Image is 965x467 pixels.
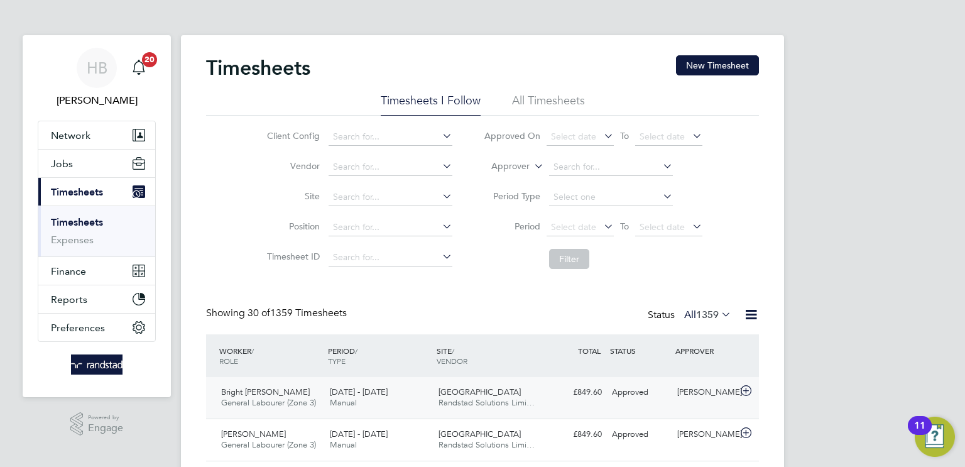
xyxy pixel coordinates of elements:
[51,265,86,277] span: Finance
[70,412,124,436] a: Powered byEngage
[648,307,734,324] div: Status
[330,429,388,439] span: [DATE] - [DATE]
[206,55,310,80] h2: Timesheets
[696,309,719,321] span: 1359
[484,190,540,202] label: Period Type
[914,426,925,442] div: 11
[330,397,357,408] span: Manual
[607,382,672,403] div: Approved
[381,93,481,116] li: Timesheets I Follow
[607,424,672,445] div: Approved
[607,339,672,362] div: STATUS
[221,429,286,439] span: [PERSON_NAME]
[206,307,349,320] div: Showing
[551,131,596,142] span: Select date
[142,52,157,67] span: 20
[329,189,452,206] input: Search for...
[38,121,155,149] button: Network
[329,128,452,146] input: Search for...
[512,93,585,116] li: All Timesheets
[549,189,673,206] input: Select one
[38,48,156,108] a: HB[PERSON_NAME]
[51,322,105,334] span: Preferences
[221,439,316,450] span: General Labourer (Zone 3)
[672,424,738,445] div: [PERSON_NAME]
[915,417,955,457] button: Open Resource Center, 11 new notifications
[38,206,155,256] div: Timesheets
[484,221,540,232] label: Period
[38,93,156,108] span: Hela Baker
[676,55,759,75] button: New Timesheet
[439,429,521,439] span: [GEOGRAPHIC_DATA]
[549,158,673,176] input: Search for...
[616,218,633,234] span: To
[263,160,320,172] label: Vendor
[330,439,357,450] span: Manual
[684,309,731,321] label: All
[640,131,685,142] span: Select date
[87,60,107,76] span: HB
[263,251,320,262] label: Timesheet ID
[328,356,346,366] span: TYPE
[71,354,123,375] img: randstad-logo-retina.png
[542,424,607,445] div: £849.60
[672,339,738,362] div: APPROVER
[88,412,123,423] span: Powered by
[473,160,530,173] label: Approver
[38,150,155,177] button: Jobs
[23,35,171,397] nav: Main navigation
[38,257,155,285] button: Finance
[88,423,123,434] span: Engage
[51,234,94,246] a: Expenses
[51,294,87,305] span: Reports
[640,221,685,233] span: Select date
[437,356,467,366] span: VENDOR
[38,354,156,375] a: Go to home page
[263,221,320,232] label: Position
[216,339,325,372] div: WORKER
[330,387,388,397] span: [DATE] - [DATE]
[433,339,542,372] div: SITE
[263,190,320,202] label: Site
[672,382,738,403] div: [PERSON_NAME]
[219,356,238,366] span: ROLE
[542,382,607,403] div: £849.60
[38,314,155,341] button: Preferences
[616,128,633,144] span: To
[355,346,357,356] span: /
[51,158,73,170] span: Jobs
[221,397,316,408] span: General Labourer (Zone 3)
[439,439,535,450] span: Randstad Solutions Limi…
[439,387,521,397] span: [GEOGRAPHIC_DATA]
[38,285,155,313] button: Reports
[126,48,151,88] a: 20
[248,307,347,319] span: 1359 Timesheets
[452,346,454,356] span: /
[325,339,433,372] div: PERIOD
[221,387,310,397] span: Bright [PERSON_NAME]
[51,129,90,141] span: Network
[549,249,589,269] button: Filter
[578,346,601,356] span: TOTAL
[38,178,155,206] button: Timesheets
[329,249,452,266] input: Search for...
[329,219,452,236] input: Search for...
[251,346,254,356] span: /
[248,307,270,319] span: 30 of
[263,130,320,141] label: Client Config
[329,158,452,176] input: Search for...
[551,221,596,233] span: Select date
[51,216,103,228] a: Timesheets
[484,130,540,141] label: Approved On
[51,186,103,198] span: Timesheets
[439,397,535,408] span: Randstad Solutions Limi…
